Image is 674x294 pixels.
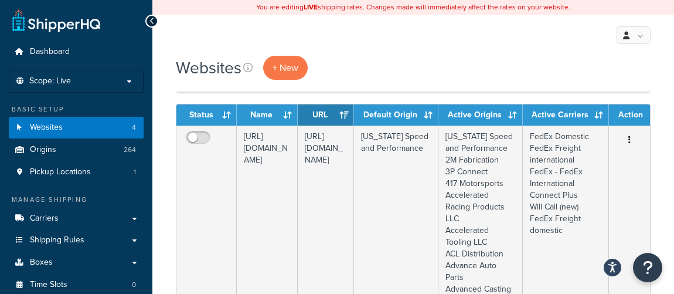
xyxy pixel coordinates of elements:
[438,104,523,126] th: Active Origins: activate to sort column ascending
[354,104,438,126] th: Default Origin: activate to sort column ascending
[30,145,56,155] span: Origins
[633,253,662,282] button: Open Resource Center
[298,104,354,126] th: URL: activate to sort column ascending
[9,252,144,273] a: Boxes
[30,47,70,57] span: Dashboard
[9,104,144,114] div: Basic Setup
[304,2,318,12] b: LIVE
[30,123,63,133] span: Websites
[30,280,67,290] span: Time Slots
[9,139,144,161] a: Origins 264
[176,56,241,79] h1: Websites
[9,139,144,161] li: Origins
[132,280,136,290] span: 0
[263,56,308,80] a: + New
[9,117,144,138] li: Websites
[523,104,609,126] th: Active Carriers: activate to sort column ascending
[273,61,298,75] span: + New
[176,104,237,126] th: Status: activate to sort column ascending
[30,214,59,224] span: Carriers
[609,104,650,126] th: Action
[30,235,84,245] span: Shipping Rules
[30,167,91,177] span: Pickup Locations
[9,161,144,183] li: Pickup Locations
[9,117,144,138] a: Websites 4
[9,195,144,205] div: Manage Shipping
[12,9,100,32] a: ShipperHQ Home
[9,208,144,229] a: Carriers
[134,167,136,177] span: 1
[9,229,144,251] a: Shipping Rules
[29,76,71,86] span: Scope: Live
[237,104,298,126] th: Name: activate to sort column ascending
[124,145,136,155] span: 264
[9,161,144,183] a: Pickup Locations 1
[132,123,136,133] span: 4
[30,258,53,268] span: Boxes
[9,41,144,63] a: Dashboard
